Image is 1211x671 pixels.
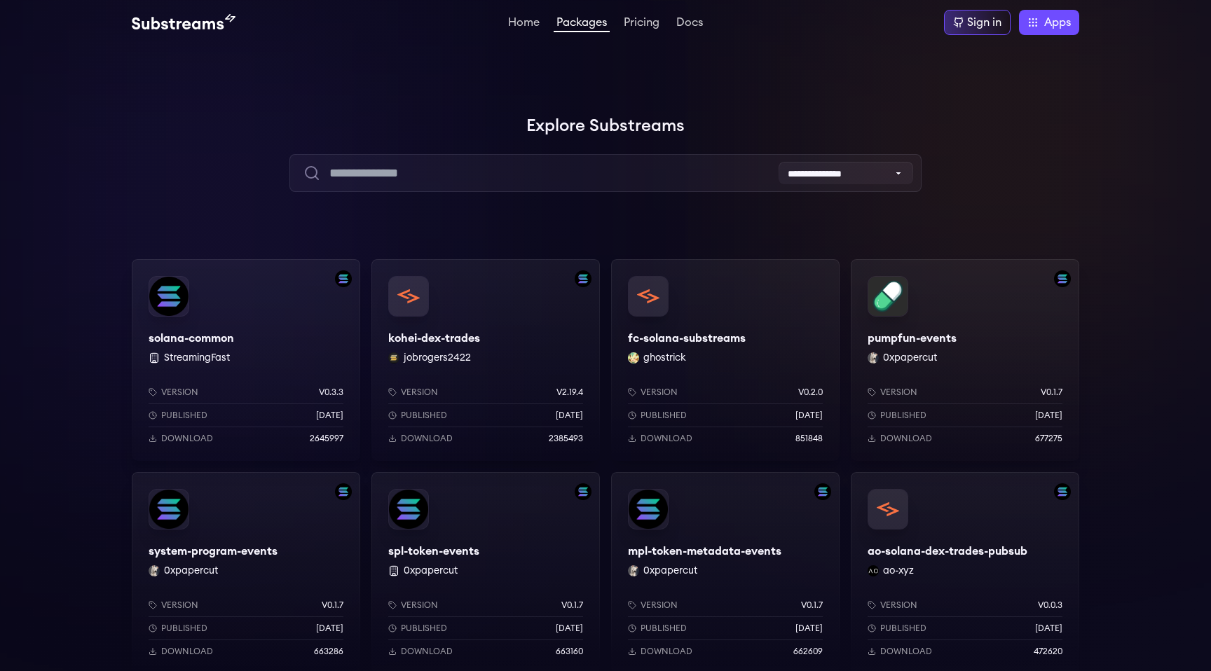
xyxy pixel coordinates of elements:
span: Apps [1044,14,1071,31]
p: Version [401,387,438,398]
p: Version [641,600,678,611]
img: Filter by solana network [1054,483,1071,500]
p: Version [641,387,678,398]
p: Published [401,623,447,634]
button: 0xpapercut [643,564,697,578]
a: Filter by solana networkpumpfun-eventspumpfun-events0xpapercut 0xpapercutVersionv0.1.7Published[D... [851,259,1079,461]
p: Download [161,646,213,657]
a: Filter by solana networksolana-commonsolana-common StreamingFastVersionv0.3.3Published[DATE]Downl... [132,259,360,461]
p: Published [880,410,926,421]
p: Download [641,433,692,444]
a: Pricing [621,17,662,31]
h1: Explore Substreams [132,112,1079,140]
a: Sign in [944,10,1011,35]
img: Substream's logo [132,14,235,31]
p: Published [161,623,207,634]
p: Version [161,600,198,611]
p: v0.1.7 [801,600,823,611]
p: Download [161,433,213,444]
p: v0.1.7 [322,600,343,611]
button: 0xpapercut [164,564,218,578]
p: [DATE] [556,410,583,421]
a: fc-solana-substreamsfc-solana-substreamsghostrick ghostrickVersionv0.2.0Published[DATE]Download85... [611,259,840,461]
p: v2.19.4 [556,387,583,398]
img: Filter by solana network [1054,270,1071,287]
p: v0.0.3 [1038,600,1062,611]
p: Published [880,623,926,634]
p: 662609 [793,646,823,657]
a: Home [505,17,542,31]
p: Published [641,410,687,421]
button: ao-xyz [883,564,914,578]
p: v0.1.7 [1041,387,1062,398]
p: 2385493 [549,433,583,444]
img: Filter by solana network [575,270,591,287]
a: Filter by solana networkkohei-dex-tradeskohei-dex-tradesjobrogers2422 jobrogers2422Versionv2.19.4... [371,259,600,461]
p: Version [880,387,917,398]
button: 0xpapercut [883,351,937,365]
img: Filter by solana network [575,483,591,500]
button: StreamingFast [164,351,230,365]
a: Docs [673,17,706,31]
img: Filter by solana network [335,270,352,287]
p: Published [641,623,687,634]
img: Filter by solana network [335,483,352,500]
p: [DATE] [795,410,823,421]
p: Download [401,646,453,657]
p: [DATE] [316,623,343,634]
button: jobrogers2422 [404,351,471,365]
p: 472620 [1034,646,1062,657]
img: Filter by solana network [814,483,831,500]
p: [DATE] [316,410,343,421]
p: Version [161,387,198,398]
p: 851848 [795,433,823,444]
p: [DATE] [1035,410,1062,421]
p: 677275 [1035,433,1062,444]
a: Packages [554,17,610,32]
p: v0.3.3 [319,387,343,398]
p: Download [401,433,453,444]
p: [DATE] [1035,623,1062,634]
p: [DATE] [556,623,583,634]
div: Sign in [967,14,1001,31]
p: Published [401,410,447,421]
p: 663286 [314,646,343,657]
p: Published [161,410,207,421]
p: Download [880,433,932,444]
p: v0.2.0 [798,387,823,398]
p: Version [880,600,917,611]
p: v0.1.7 [561,600,583,611]
p: Version [401,600,438,611]
button: ghostrick [643,351,686,365]
p: Download [641,646,692,657]
button: 0xpapercut [404,564,458,578]
p: 663160 [556,646,583,657]
p: 2645997 [310,433,343,444]
p: [DATE] [795,623,823,634]
p: Download [880,646,932,657]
